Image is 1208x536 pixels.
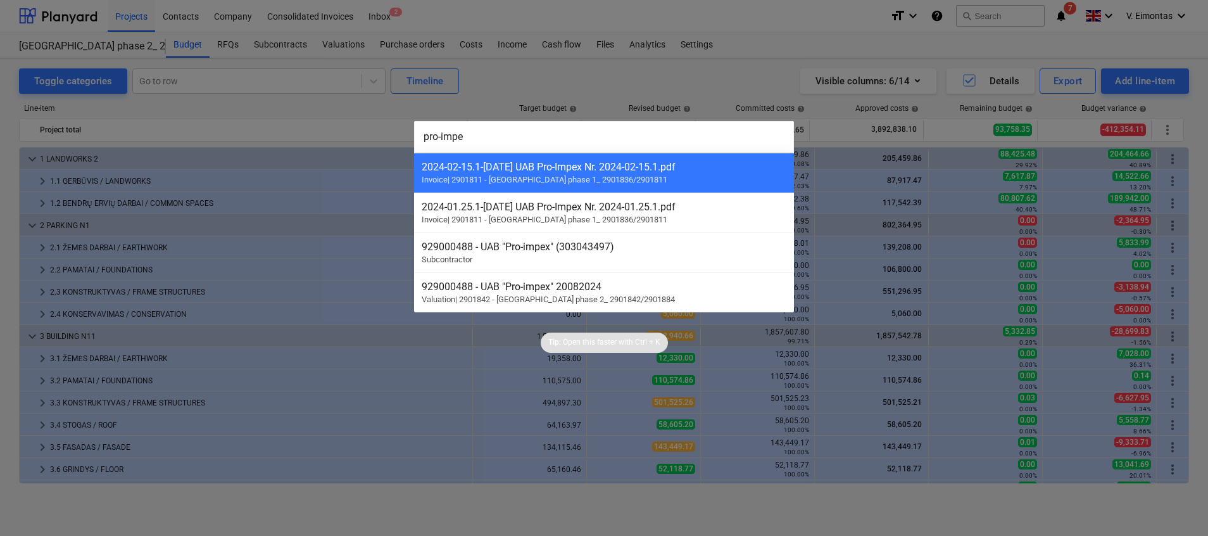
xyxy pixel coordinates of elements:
p: Tip: [548,337,561,348]
p: Open this faster with [563,337,633,348]
div: 2024-02-15.1-[DATE] UAB Pro-Impex Nr. 2024-02-15.1.pdfInvoice| 2901811 - [GEOGRAPHIC_DATA] phase ... [414,153,794,193]
div: 2024-01.25.1-[DATE] UAB Pro-Impex Nr. 2024-01.25.1.pdfInvoice| 2901811 - [GEOGRAPHIC_DATA] phase ... [414,193,794,233]
div: 2024-02-15.1 - [DATE] UAB Pro-Impex Nr. 2024-02-15.1.pdf [422,161,786,173]
span: Invoice | 2901811 - [GEOGRAPHIC_DATA] phase 1_ 2901836/2901811 [422,215,667,224]
span: Invoice | 2901811 - [GEOGRAPHIC_DATA] phase 1_ 2901836/2901811 [422,175,667,184]
div: 929000488 - UAB "Pro-impex" 20082024 [422,281,786,293]
div: 929000488 - UAB "Pro-impex" 20082024Valuation| 2901842 - [GEOGRAPHIC_DATA] phase 2_ 2901842/2901884 [414,272,794,312]
span: Valuation | 2901842 - [GEOGRAPHIC_DATA] phase 2_ 2901842/2901884 [422,295,675,304]
p: Ctrl + K [635,337,660,348]
div: 929000488 - UAB "Pro-impex" (303043497) [422,241,786,253]
div: 2024-01.25.1 - [DATE] UAB Pro-Impex Nr. 2024-01.25.1.pdf [422,201,786,213]
input: Search for projects, line-items, subcontracts, valuations, subcontractors... [414,121,794,153]
div: Tip:Open this faster withCtrl + K [541,333,668,353]
span: Subcontractor [422,255,472,264]
div: 929000488 - UAB "Pro-impex" (303043497)Subcontractor [414,233,794,272]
